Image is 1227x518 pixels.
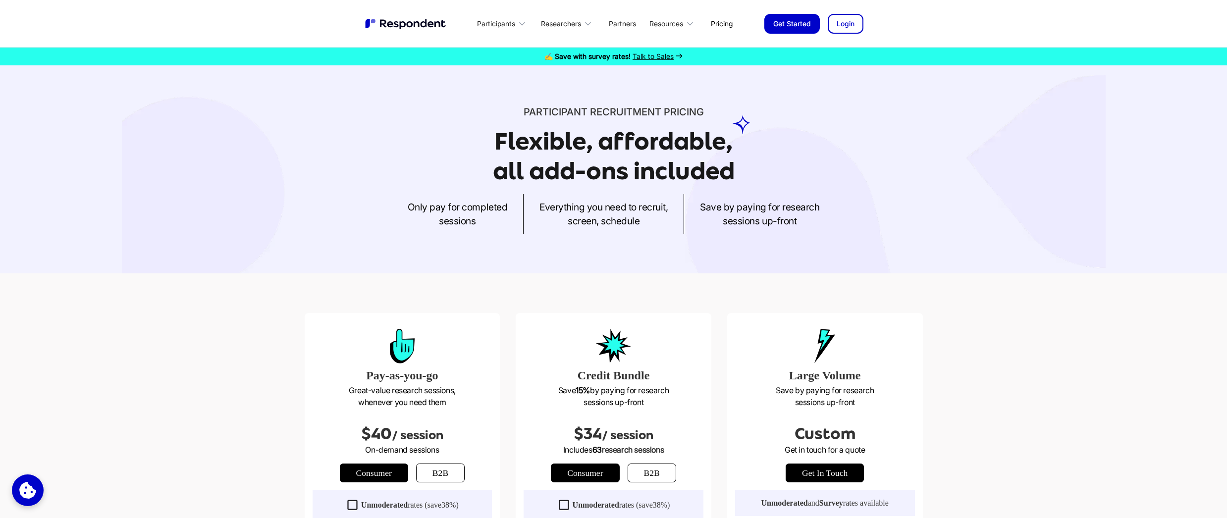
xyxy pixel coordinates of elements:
a: b2b [628,464,676,482]
strong: Unmoderated [361,501,408,509]
div: Participants [477,19,515,29]
div: rates (save ) [361,500,459,510]
h3: Large Volume [735,366,915,384]
h3: Credit Bundle [524,366,703,384]
span: 38% [441,501,456,509]
a: Get Started [764,14,820,34]
p: Includes [524,444,703,456]
a: get in touch [786,464,864,482]
p: Only pay for completed sessions [408,200,507,228]
div: Researchers [535,12,600,35]
div: and rates available [761,498,889,508]
span: PRICING [664,106,704,118]
span: Talk to Sales [633,52,674,60]
p: Save by paying for research sessions up-front [735,384,915,408]
a: home [364,17,448,30]
span: $40 [361,425,392,443]
p: Save by paying for research sessions up-front [700,200,819,228]
div: Participants [472,12,535,35]
span: Custom [795,425,855,443]
div: rates (save ) [573,500,670,510]
p: Everything you need to recruit, screen, schedule [539,200,668,228]
a: b2b [416,464,465,482]
a: Partners [601,12,644,35]
strong: Unmoderated [761,499,808,507]
a: Consumer [340,464,408,482]
div: Resources [644,12,703,35]
span: Participant recruitment [524,106,661,118]
a: Login [828,14,863,34]
p: Great-value research sessions, whenever you need them [313,384,492,408]
p: On-demand sessions [313,444,492,456]
img: Untitled UI logotext [364,17,448,30]
p: Save by paying for research sessions up-front [524,384,703,408]
p: Get in touch for a quote [735,444,915,456]
div: Resources [649,19,683,29]
span: / session [602,428,653,442]
strong: Survey [819,499,843,507]
a: Consumer [551,464,619,482]
span: 38% [653,501,667,509]
span: research sessions [602,445,664,455]
strong: Unmoderated [573,501,619,509]
span: / session [392,428,443,442]
div: Researchers [541,19,581,29]
strong: 15% [576,385,590,395]
strong: ✍️ Save with survey rates! [544,52,631,60]
h1: Flexible, affordable, all add-ons included [493,128,735,185]
span: $34 [574,425,602,443]
a: Pricing [703,12,741,35]
span: 63 [592,445,602,455]
h3: Pay-as-you-go [313,366,492,384]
